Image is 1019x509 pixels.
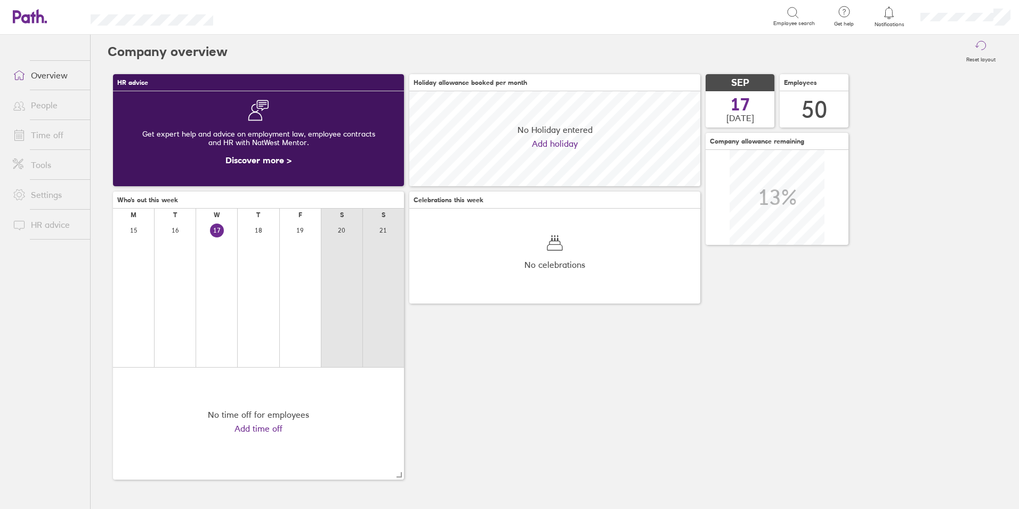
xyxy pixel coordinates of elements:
div: No time off for employees [208,410,309,419]
div: F [298,211,302,219]
h2: Company overview [108,35,228,69]
div: T [256,211,260,219]
button: Reset layout [960,35,1002,69]
span: Company allowance remaining [710,138,804,145]
a: People [4,94,90,116]
span: Employee search [773,20,815,27]
span: No Holiday entered [517,125,593,134]
span: Who's out this week [117,196,178,204]
span: Get help [827,21,861,27]
span: Notifications [872,21,907,28]
div: W [214,211,220,219]
label: Reset layout [960,53,1002,63]
span: No celebrations [524,260,585,269]
span: SEP [731,77,749,89]
div: S [382,211,385,219]
span: Employees [784,79,817,86]
a: Add holiday [532,139,578,148]
span: Holiday allowance booked per month [414,79,527,86]
a: HR advice [4,214,90,235]
div: S [340,211,344,219]
a: Tools [4,154,90,176]
div: Search [242,11,269,21]
div: 50 [802,96,827,123]
div: T [173,211,177,219]
a: Settings [4,184,90,205]
a: Time off [4,124,90,146]
a: Discover more > [225,155,292,165]
span: 17 [731,96,750,113]
a: Notifications [872,5,907,28]
span: HR advice [117,79,148,86]
a: Add time off [234,424,282,433]
div: Get expert help and advice on employment law, employee contracts and HR with NatWest Mentor. [122,121,395,155]
div: M [131,211,136,219]
span: [DATE] [726,113,754,123]
span: Celebrations this week [414,196,483,204]
a: Overview [4,65,90,86]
